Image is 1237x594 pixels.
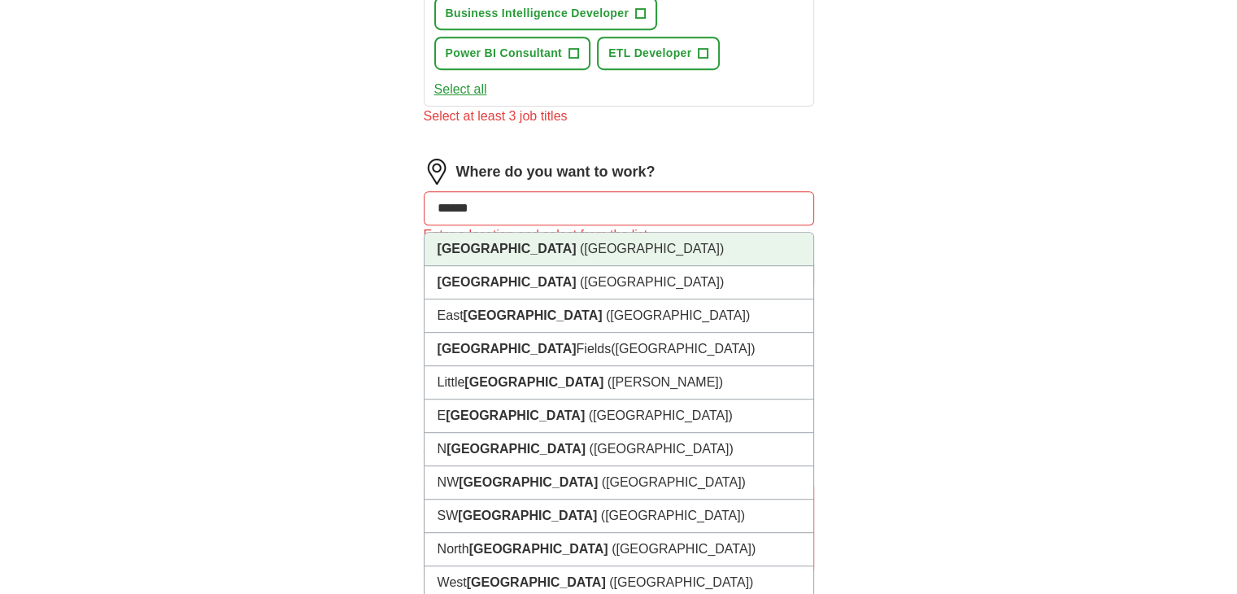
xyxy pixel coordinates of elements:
li: Little [425,366,813,400]
span: ([GEOGRAPHIC_DATA]) [606,308,750,322]
strong: [GEOGRAPHIC_DATA] [438,275,577,289]
strong: [GEOGRAPHIC_DATA] [438,342,577,356]
span: ([GEOGRAPHIC_DATA]) [601,509,745,522]
button: ETL Developer [597,37,720,70]
span: ETL Developer [608,45,691,62]
li: SW [425,500,813,533]
div: Enter a location and select from the list [424,225,814,245]
strong: [GEOGRAPHIC_DATA] [459,475,598,489]
strong: [GEOGRAPHIC_DATA] [438,242,577,256]
strong: [GEOGRAPHIC_DATA] [458,509,597,522]
span: ([GEOGRAPHIC_DATA]) [580,275,724,289]
span: ([GEOGRAPHIC_DATA]) [611,342,755,356]
button: Power BI Consultant [434,37,591,70]
span: ([GEOGRAPHIC_DATA]) [580,242,724,256]
button: Select all [434,80,487,99]
div: Select at least 3 job titles [424,107,814,126]
li: East [425,299,813,333]
span: Business Intelligence Developer [446,5,629,22]
span: ([GEOGRAPHIC_DATA]) [609,575,753,589]
strong: [GEOGRAPHIC_DATA] [469,542,608,556]
label: Where do you want to work? [456,161,656,183]
span: ([GEOGRAPHIC_DATA]) [589,408,733,422]
strong: [GEOGRAPHIC_DATA] [467,575,606,589]
img: location.png [424,159,450,185]
strong: [GEOGRAPHIC_DATA] [464,375,603,389]
strong: [GEOGRAPHIC_DATA] [446,442,586,456]
span: ([GEOGRAPHIC_DATA]) [612,542,756,556]
strong: [GEOGRAPHIC_DATA] [464,308,603,322]
span: ([GEOGRAPHIC_DATA]) [602,475,746,489]
li: NW [425,466,813,500]
span: ([PERSON_NAME]) [608,375,723,389]
li: E [425,400,813,433]
li: North [425,533,813,566]
span: ([GEOGRAPHIC_DATA]) [589,442,733,456]
li: Fields [425,333,813,366]
li: N [425,433,813,466]
span: Power BI Consultant [446,45,563,62]
strong: [GEOGRAPHIC_DATA] [446,408,585,422]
